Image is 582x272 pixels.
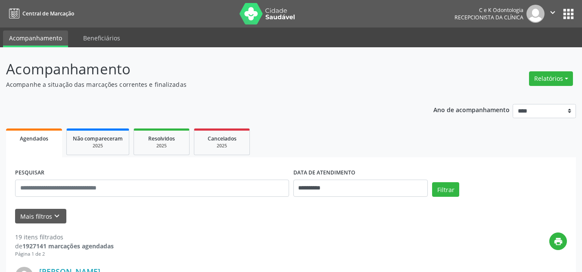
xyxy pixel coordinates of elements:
[432,182,459,197] button: Filtrar
[549,232,567,250] button: print
[73,135,123,142] span: Não compareceram
[15,232,114,241] div: 19 itens filtrados
[3,31,68,47] a: Acompanhamento
[454,14,523,21] span: Recepcionista da clínica
[15,209,66,224] button: Mais filtroskeyboard_arrow_down
[6,58,405,80] p: Acompanhamento
[15,241,114,251] div: de
[73,143,123,149] div: 2025
[148,135,175,142] span: Resolvidos
[433,104,510,115] p: Ano de acompanhamento
[200,143,243,149] div: 2025
[77,31,126,46] a: Beneficiários
[140,143,183,149] div: 2025
[454,6,523,14] div: C e K Odontologia
[208,135,237,142] span: Cancelados
[561,6,576,21] button: apps
[545,5,561,23] button: 
[554,237,563,246] i: print
[22,10,74,17] span: Central de Marcação
[15,166,44,180] label: PESQUISAR
[22,242,114,250] strong: 1927141 marcações agendadas
[526,5,545,23] img: img
[529,71,573,86] button: Relatórios
[15,251,114,258] div: Página 1 de 2
[293,166,355,180] label: DATA DE ATENDIMENTO
[548,8,557,17] i: 
[6,80,405,89] p: Acompanhe a situação das marcações correntes e finalizadas
[20,135,48,142] span: Agendados
[52,211,62,221] i: keyboard_arrow_down
[6,6,74,21] a: Central de Marcação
